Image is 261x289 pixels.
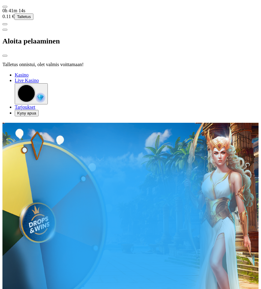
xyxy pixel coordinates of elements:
[2,37,259,45] h2: Aloita pelaaminen
[14,13,33,20] button: Talletus
[15,104,35,110] a: gift-inverted iconTarjoukset
[15,72,28,77] a: diamond iconKasino
[36,93,45,103] img: reward-icon
[15,104,35,110] span: Tarjoukset
[15,78,39,83] a: poker-chip iconLive Kasino
[2,8,25,13] span: user session time
[2,62,259,67] p: Talletus onnistui, olet valmis voittamaan!
[2,14,14,19] span: 0.11 €
[15,83,48,104] button: reward-icon
[2,23,7,25] button: menu
[17,14,31,19] span: Talletus
[17,111,36,115] span: Kysy apua
[15,72,28,77] span: Kasino
[15,110,39,116] button: headphones iconKysy apua
[15,78,39,83] span: Live Kasino
[2,29,7,31] button: chevron-left icon
[2,55,7,57] button: close
[2,6,7,8] button: menu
